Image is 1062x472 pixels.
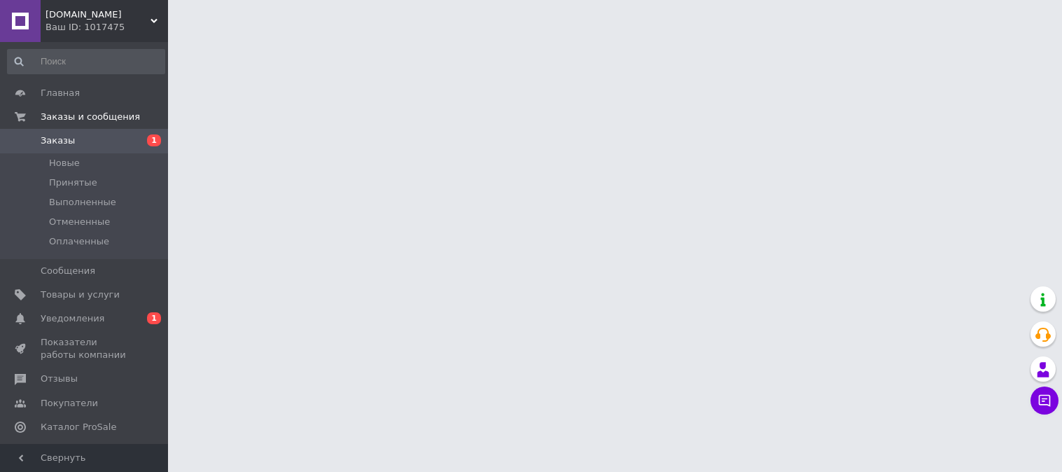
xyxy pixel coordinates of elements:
[46,8,151,21] span: DELLAMODA.COM.UA
[41,87,80,99] span: Главная
[41,336,130,361] span: Показатели работы компании
[41,421,116,433] span: Каталог ProSale
[147,134,161,146] span: 1
[49,196,116,209] span: Выполненные
[49,176,97,189] span: Принятые
[49,216,110,228] span: Отмененные
[49,235,109,248] span: Оплаченные
[41,312,104,325] span: Уведомления
[7,49,165,74] input: Поиск
[41,265,95,277] span: Сообщения
[41,289,120,301] span: Товары и услуги
[147,312,161,324] span: 1
[41,397,98,410] span: Покупатели
[46,21,168,34] div: Ваш ID: 1017475
[41,373,78,385] span: Отзывы
[49,157,80,169] span: Новые
[41,134,75,147] span: Заказы
[1030,387,1058,415] button: Чат с покупателем
[41,111,140,123] span: Заказы и сообщения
